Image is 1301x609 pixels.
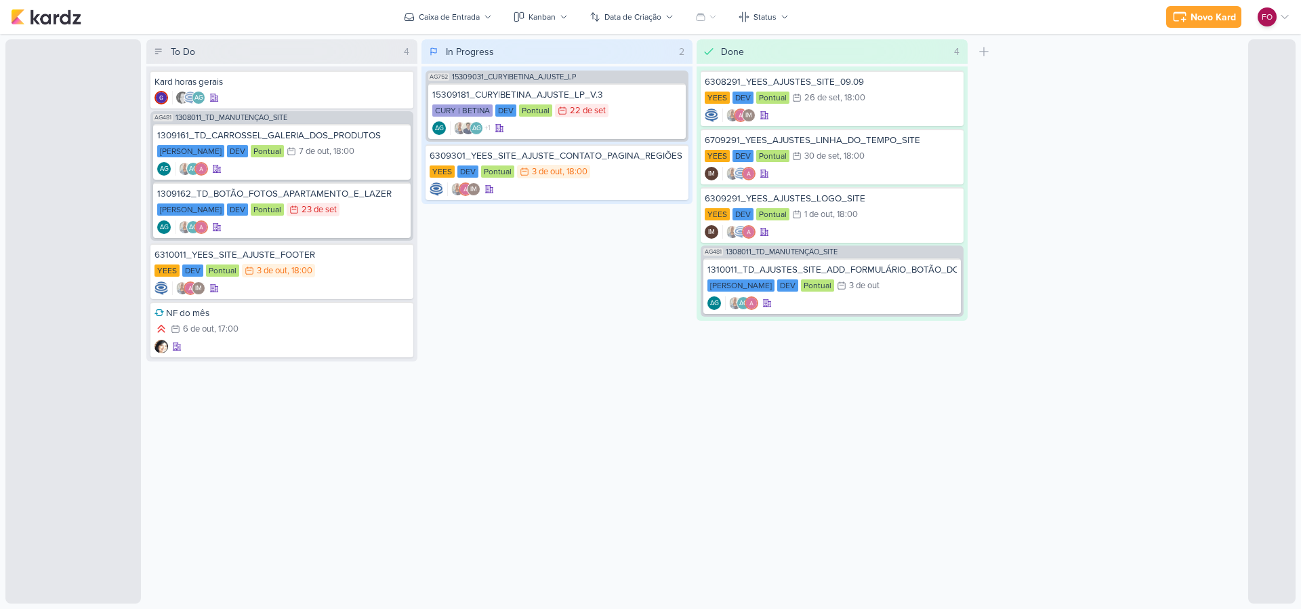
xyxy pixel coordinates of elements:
p: FO [1262,11,1273,23]
div: Criador(a): Aline Gimenez Graciano [157,162,171,176]
img: Iara Santos [726,225,739,239]
p: AG [739,300,748,307]
img: Iara Santos [726,167,739,180]
div: Criador(a): Isabella Machado Guimarães [705,167,718,180]
div: [PERSON_NAME] [157,145,224,157]
img: Iara Santos [726,109,739,122]
div: DEV [732,208,753,220]
img: Alessandra Gomes [734,109,747,122]
p: AG [435,125,444,132]
div: Criador(a): Caroline Traven De Andrade [430,182,443,196]
p: IM [470,186,477,193]
div: NF do mês [154,307,409,319]
img: Alessandra Gomes [742,167,756,180]
img: Iara Santos [175,281,189,295]
span: AG481 [703,248,723,256]
span: +1 [483,123,491,134]
div: 2 [674,45,690,59]
div: 30 de set [804,152,840,161]
img: kardz.app [11,9,81,25]
img: Renata Brandão [175,91,189,104]
img: Alessandra Gomes [742,225,756,239]
div: 6309301_YEES_SITE_AJUSTE_CONTATO_PAGINA_REGIÕES [430,150,684,162]
div: Colaboradores: Iara Santos, Aline Gimenez Graciano, Alessandra Gomes [175,162,208,176]
div: 23 de set [302,205,337,214]
div: Criador(a): Aline Gimenez Graciano [157,220,171,234]
div: 22 de set [570,106,606,115]
div: YEES [705,150,730,162]
img: Levy Pessoa [461,121,475,135]
div: , 17:00 [214,325,239,334]
div: 1309161_TD_CARROSSEL_GALERIA_DOS_PRODUTOS [157,130,407,142]
div: Pontual [251,145,284,157]
div: YEES [430,165,455,178]
p: AG [160,166,169,173]
div: Pontual [481,165,514,178]
div: Pontual [756,208,789,220]
div: DEV [732,92,753,104]
div: Colaboradores: Iara Santos, Alessandra Gomes, Isabella Machado Guimarães [722,109,756,122]
div: Pontual [206,264,239,277]
img: Caroline Traven De Andrade [734,225,747,239]
div: Isabella Machado Guimarães [192,281,205,295]
div: 6709291_YEES_AJUSTES_LINHA_DO_TEMPO_SITE [705,134,959,146]
div: Criador(a): Isabella Machado Guimarães [705,225,718,239]
div: Criador(a): Caroline Traven De Andrade [705,109,718,122]
div: Colaboradores: Iara Santos, Aline Gimenez Graciano, Alessandra Gomes [725,296,758,310]
div: 4 [398,45,415,59]
img: Caroline Traven De Andrade [734,167,747,180]
div: [PERSON_NAME] [707,279,775,292]
div: 6308291_YEES_AJUSTES_SITE_09.09 [705,76,959,88]
div: , 18:00 [329,147,354,156]
div: DEV [182,264,203,277]
img: Alessandra Gomes [194,220,208,234]
div: DEV [495,104,516,117]
div: DEV [227,145,248,157]
span: AG752 [428,73,449,81]
div: YEES [705,208,730,220]
div: 26 de set [804,94,840,102]
div: Aline Gimenez Graciano [157,220,171,234]
div: , 18:00 [562,168,587,176]
div: Isabella Machado Guimarães [705,225,718,239]
div: DEV [457,165,478,178]
div: DEV [732,150,753,162]
img: Giulia Boschi [154,91,168,104]
div: Fabio Oliveira [1258,7,1277,26]
p: IM [745,113,752,119]
div: 3 de out [849,281,880,290]
div: , 18:00 [287,267,312,275]
div: Prioridade Alta [154,322,168,336]
div: 1 de out [804,210,833,219]
p: AG [160,224,169,231]
div: Colaboradores: Iara Santos, Caroline Traven De Andrade, Alessandra Gomes [722,225,756,239]
div: Aline Gimenez Graciano [192,91,205,104]
div: 4 [949,45,965,59]
div: Colaboradores: Iara Santos, Caroline Traven De Andrade, Alessandra Gomes [722,167,756,180]
div: , 18:00 [840,152,865,161]
img: Caroline Traven De Andrade [430,182,443,196]
div: Criador(a): Giulia Boschi [154,91,168,104]
img: Caroline Traven De Andrade [705,109,718,122]
div: 3 de out [532,168,562,176]
img: Iara Santos [728,296,742,310]
div: 15309181_CURY|BETINA_AJUSTE_LP_V.3 [432,89,682,101]
p: AG [194,95,203,102]
div: Criador(a): Lucimara Paz [154,340,168,353]
img: Alessandra Gomes [459,182,472,196]
div: Colaboradores: Iara Santos, Levy Pessoa, Aline Gimenez Graciano, Alessandra Gomes [450,121,491,135]
button: Novo Kard [1166,6,1241,28]
div: Pontual [251,203,284,216]
div: Aline Gimenez Graciano [707,296,721,310]
span: 1308011_TD_MANUTENÇÃO_SITE [175,114,287,121]
img: Caroline Traven De Andrade [184,91,197,104]
p: AG [189,166,198,173]
div: 1310011_TD_AJUSTES_SITE_ADD_FORMULÁRIO_BOTÃO_DOWNLOAD_V2 [707,264,957,276]
div: Aline Gimenez Graciano [470,121,483,135]
img: Alessandra Gomes [184,281,197,295]
div: 6310011_YEES_SITE_AJUSTE_FOOTER [154,249,409,261]
div: Colaboradores: Iara Santos, Alessandra Gomes, Isabella Machado Guimarães [447,182,480,196]
div: Criador(a): Caroline Traven De Andrade [154,281,168,295]
div: Isabella Machado Guimarães [742,109,756,122]
div: [PERSON_NAME] [157,203,224,216]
